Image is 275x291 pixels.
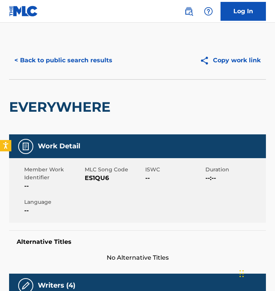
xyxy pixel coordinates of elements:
[9,51,118,70] button: < Back to public search results
[24,182,83,191] span: --
[24,206,83,215] span: --
[145,174,204,183] span: --
[181,4,196,19] a: Public Search
[21,281,30,290] img: Writers
[17,238,258,246] h5: Alternative Titles
[200,56,213,65] img: Copy work link
[85,166,143,174] span: MLC Song Code
[38,281,75,290] h5: Writers (4)
[24,198,83,206] span: Language
[85,174,143,183] span: ES1QU6
[184,7,193,16] img: search
[145,166,204,174] span: ISWC
[9,99,114,115] h2: EVERYWHERE
[24,166,83,182] span: Member Work Identifier
[205,174,264,183] span: --:--
[201,4,216,19] div: Help
[21,142,30,151] img: Work Detail
[9,6,38,17] img: MLC Logo
[239,262,244,285] div: Drag
[221,2,266,21] a: Log In
[9,253,266,262] span: No Alternative Titles
[205,166,264,174] span: Duration
[237,255,275,291] iframe: Chat Widget
[38,142,80,151] h5: Work Detail
[204,7,213,16] img: help
[194,51,266,70] button: Copy work link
